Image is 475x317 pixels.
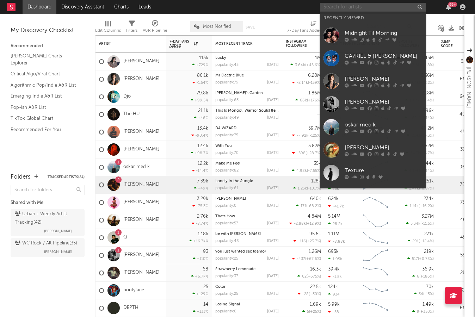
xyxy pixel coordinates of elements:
div: 59.7M [308,126,321,131]
div: 62.1 [441,57,469,66]
div: Most Recent Track [215,42,268,46]
div: 40.1 [441,216,469,224]
a: you just wanted sex (demo) [215,250,266,254]
div: Lucky [215,56,279,60]
span: +16.2 % [420,204,433,208]
div: ( ) [407,256,434,261]
div: popularity: 82 [215,169,239,173]
div: 695k [328,249,339,254]
div: +49 % [194,186,208,191]
a: Emerging Indie A&R List [11,92,78,100]
a: [PERSON_NAME] [123,147,160,153]
div: -90.4 % [191,133,208,138]
div: Thats How [215,215,279,218]
div: 12.2k [198,161,208,166]
div: +6.7k % [191,274,208,279]
span: 291 [412,240,419,243]
div: Make Me Feel [215,162,279,166]
div: -14.4 % [192,168,208,173]
div: Lonely in the Jungle [215,179,279,183]
div: [DATE] [267,63,279,67]
a: [PERSON_NAME] [320,93,426,116]
div: +99.5 % [191,98,208,102]
div: -58 [328,310,339,314]
div: [DATE] [267,98,279,102]
a: TikTok Global Chart [11,114,78,122]
span: -2.88k [294,222,306,226]
span: -7.55 % [308,169,320,173]
a: oskar med k [320,116,426,138]
span: -125 % [309,134,320,138]
span: -68.2 % [307,204,320,208]
div: 234k [424,197,434,201]
div: [DATE] [267,133,279,137]
div: 996k [423,108,434,113]
div: ( ) [302,309,321,314]
div: 640k [310,197,321,201]
a: Recommended For You [11,126,78,133]
div: [PERSON_NAME] [464,67,473,108]
div: [DATE] [267,116,279,120]
span: 34 [419,292,423,296]
a: The HU [123,111,140,117]
span: -2.14k [297,81,308,85]
span: -15 % [424,292,433,296]
span: +186 % [420,275,433,279]
div: 45.7 [441,234,469,242]
div: Color [215,285,279,289]
div: A&R Pipeline [143,18,167,38]
div: 28.5 [441,269,469,277]
div: 13.4k [197,126,208,131]
div: Artist [99,42,152,46]
div: Shared with Me [11,199,85,207]
div: 64.4 [441,93,469,101]
span: +675 % [308,275,320,279]
div: Recommended [11,42,85,50]
span: -598 [297,151,306,155]
div: [DATE] [267,292,279,296]
div: 219k [424,249,434,254]
a: Critical Algo/Viral Chart [11,70,78,78]
a: DA WIZARD [215,126,236,130]
span: +2.14 % [420,116,433,120]
div: Urban - Weekly Artist Tracking ( 42 ) [15,210,79,227]
div: 39.4k [328,267,340,272]
span: +45.6 % [306,63,320,67]
a: [PERSON_NAME] [123,76,160,82]
div: 3.27M [421,214,434,219]
a: With You [215,144,232,148]
span: 5.34k [411,222,420,226]
div: 1M [315,56,321,60]
div: -41.7k [328,204,344,209]
a: [PERSON_NAME] [320,138,426,161]
div: 28.2k [328,222,343,226]
div: ( ) [296,204,321,208]
div: ( ) [293,186,321,191]
div: popularity: 63 [215,98,239,102]
a: [PERSON_NAME] [123,58,160,64]
div: [DATE] [267,239,279,243]
a: Lonely in the Jungle [215,179,253,183]
div: 25 [203,285,208,289]
div: 70k [426,285,434,289]
a: Lucky [215,56,226,60]
div: ( ) [408,239,434,243]
div: 22.5k [310,285,321,289]
div: [DATE] [267,257,279,261]
svg: Chart title [360,264,391,282]
div: ( ) [412,309,434,314]
a: poutyface [123,287,144,293]
span: -15.7 % [421,151,433,155]
a: CA7RIEL & [PERSON_NAME] [320,47,426,70]
div: 271k [424,232,434,236]
a: Midnight Til Morning [320,24,426,47]
div: 44k [426,161,434,166]
div: ( ) [412,274,434,279]
div: popularity: 75 [215,133,238,137]
div: 1.86M [308,91,321,95]
a: [PERSON_NAME] [123,129,160,135]
div: ( ) [295,98,321,102]
div: +98.7 % [191,151,208,155]
span: +13.3 % [420,134,433,138]
div: [PERSON_NAME] [345,75,422,83]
